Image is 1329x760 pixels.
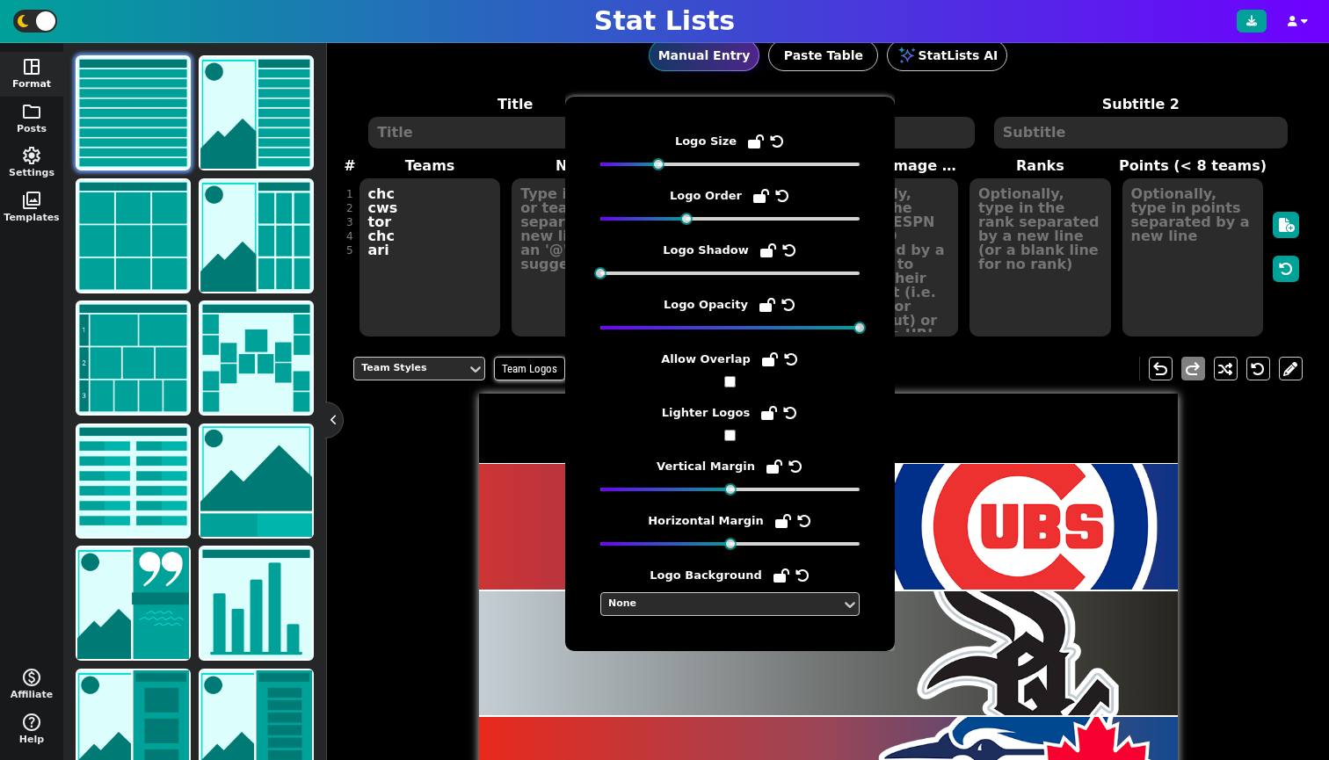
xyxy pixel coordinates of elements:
[662,406,750,420] h5: Lighter Logos
[661,352,751,366] h5: Allow Overlap
[649,40,760,71] button: Manual Entry
[346,215,353,229] div: 3
[648,514,764,528] h5: Horizontal Margin
[77,425,189,537] img: scores
[506,156,659,177] label: Names
[964,156,1117,177] label: Ranks
[344,156,355,177] label: #
[77,180,189,292] img: grid
[984,94,1297,115] label: Subtitle 2
[21,101,42,122] span: folder
[608,597,834,612] div: None
[1181,357,1205,380] button: redo
[494,357,565,380] span: Team Logos
[21,667,42,688] span: monetization_on
[21,145,42,166] span: settings
[664,298,748,312] h5: Logo Opacity
[359,94,672,115] label: Title
[346,229,353,243] div: 4
[200,547,312,659] img: chart
[657,460,755,474] h5: Vertical Margin
[21,56,42,77] span: space_dashboard
[359,178,501,337] textarea: chc cws tor chc ari
[361,361,460,376] div: Team Styles
[21,190,42,211] span: photo_library
[1150,358,1171,380] span: undo
[200,57,312,169] img: list with image
[1149,357,1173,380] button: undo
[77,547,189,659] img: news/quote
[887,40,1007,71] button: StatLists AI
[663,243,749,257] h5: Logo Shadow
[650,568,761,583] h5: Logo Background
[200,425,312,537] img: matchup
[21,712,42,733] span: help
[353,156,506,177] label: Teams
[346,187,353,201] div: 1
[768,40,878,71] button: Paste Table
[200,180,312,292] img: grid with image
[675,134,737,148] h5: Logo Size
[346,243,353,257] div: 5
[1116,156,1269,177] label: Points (< 8 teams)
[77,57,189,169] img: list
[670,189,742,203] h5: Logo Order
[1182,358,1203,380] span: redo
[346,201,353,215] div: 2
[200,302,312,414] img: bracket
[594,5,735,37] h1: Stat Lists
[77,302,189,414] img: tier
